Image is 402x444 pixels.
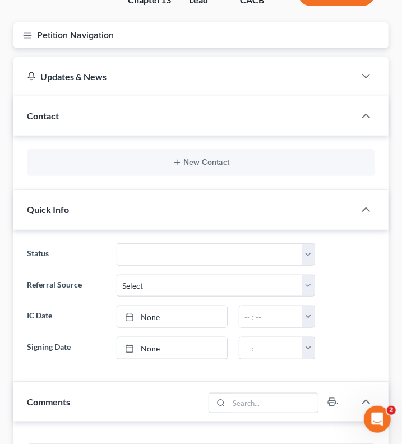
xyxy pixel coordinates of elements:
span: Quick Info [27,204,69,215]
a: None [117,337,227,359]
input: -- : -- [239,306,302,327]
button: Petition Navigation [13,22,389,48]
input: Search... [229,394,318,413]
a: None [117,306,227,327]
span: Contact [27,110,59,121]
span: Comments [27,396,70,407]
input: -- : -- [239,337,302,359]
label: Status [21,243,111,266]
label: IC Date [21,306,111,328]
label: Signing Date [21,337,111,359]
label: Referral Source [21,275,111,297]
div: Updates & News [27,71,341,82]
button: New Contact [36,158,366,167]
span: 2 [387,406,396,415]
iframe: Intercom live chat [364,406,391,433]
